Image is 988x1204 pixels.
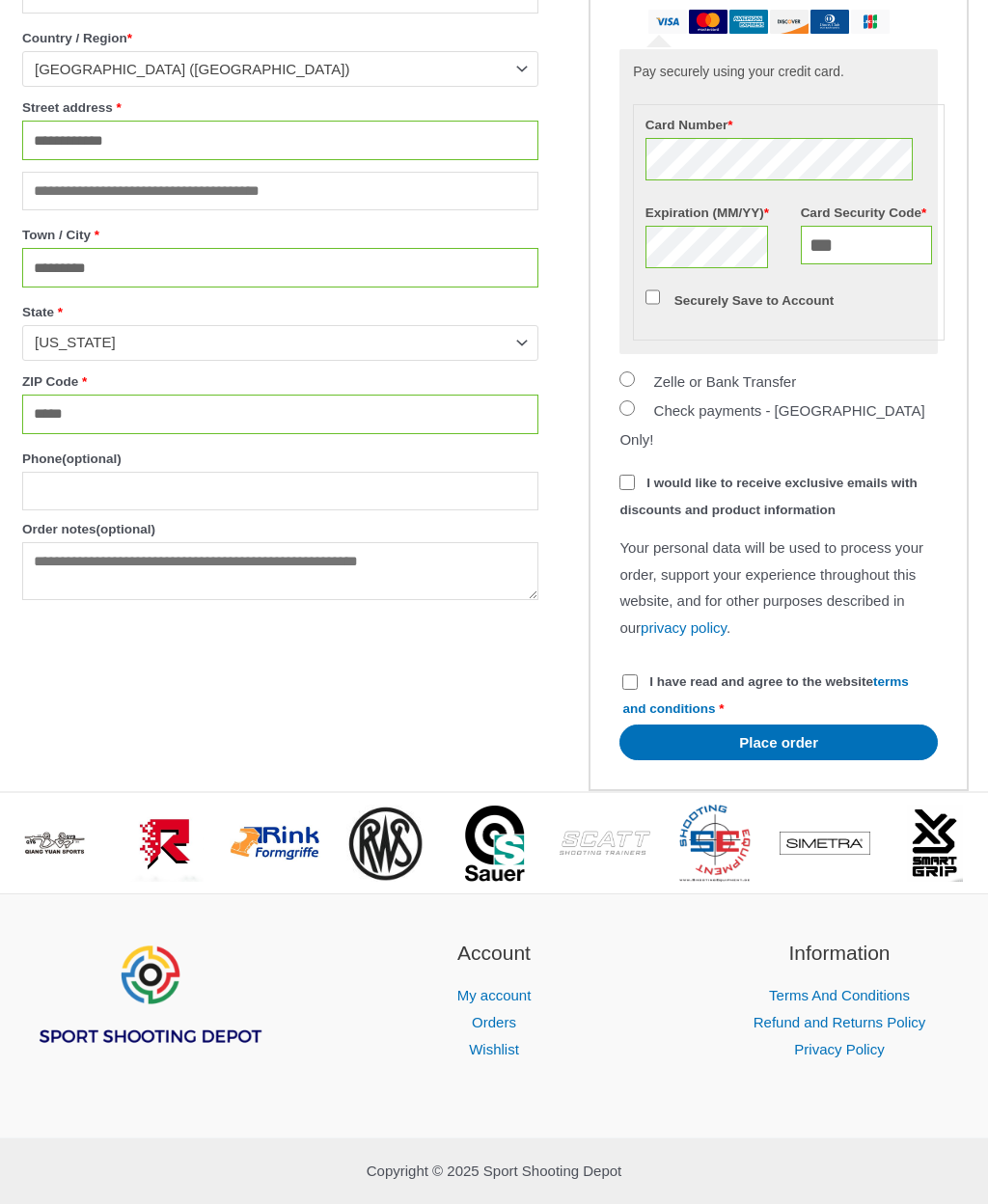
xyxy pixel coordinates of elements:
[22,26,538,52] label: Country / Region
[810,11,849,35] img: dinersclub
[633,105,945,342] fieldset: Payment Info
[22,300,538,326] label: State
[691,939,988,970] h2: Information
[345,983,643,1064] nav: Account
[619,725,938,761] button: Place order
[619,477,917,518] span: I would like to receive exclusive emails with discounts and product information
[622,675,908,717] span: I have read and agree to the website
[674,294,834,309] label: Securely Save to Account
[794,1042,884,1058] a: Privacy Policy
[619,403,924,449] label: Check payments - [GEOGRAPHIC_DATA] Only!
[35,61,508,80] span: United States (US)
[691,939,988,1064] aside: Footer Widget 3
[770,11,809,35] img: discover
[619,476,635,491] input: I would like to receive exclusive emails with discounts and product information
[648,11,687,35] img: visa
[22,223,538,249] label: Town / City
[457,988,532,1004] a: My account
[645,113,932,139] label: Card Number
[472,1015,516,1031] a: Orders
[96,523,155,537] span: (optional)
[729,11,768,35] img: amex
[633,64,924,84] p: Pay securely using your credit card.
[645,201,778,227] label: Expiration (MM/YY)
[345,939,643,970] h2: Account
[345,939,643,1064] aside: Footer Widget 2
[689,11,727,35] img: mastercard
[641,620,727,637] a: privacy policy
[622,675,638,691] input: I have read and agree to the websiteterms and conditions *
[22,447,538,473] label: Phone
[851,11,890,35] img: jcb
[62,452,121,467] span: (optional)
[691,983,988,1064] nav: Information
[654,374,797,391] label: Zelle or Bank Transfer
[22,369,538,396] label: ZIP Code
[801,201,933,227] label: Card Security Code
[22,52,538,88] span: Country / Region
[769,988,910,1004] a: Terms And Conditions
[754,1015,925,1031] a: Refund and Returns Policy
[22,326,538,362] span: State
[35,334,508,353] span: Texas
[469,1042,519,1058] a: Wishlist
[719,702,724,717] abbr: required
[22,517,538,543] label: Order notes
[22,96,538,122] label: Street address
[619,535,938,643] p: Your personal data will be used to process your order, support your experience throughout this we...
